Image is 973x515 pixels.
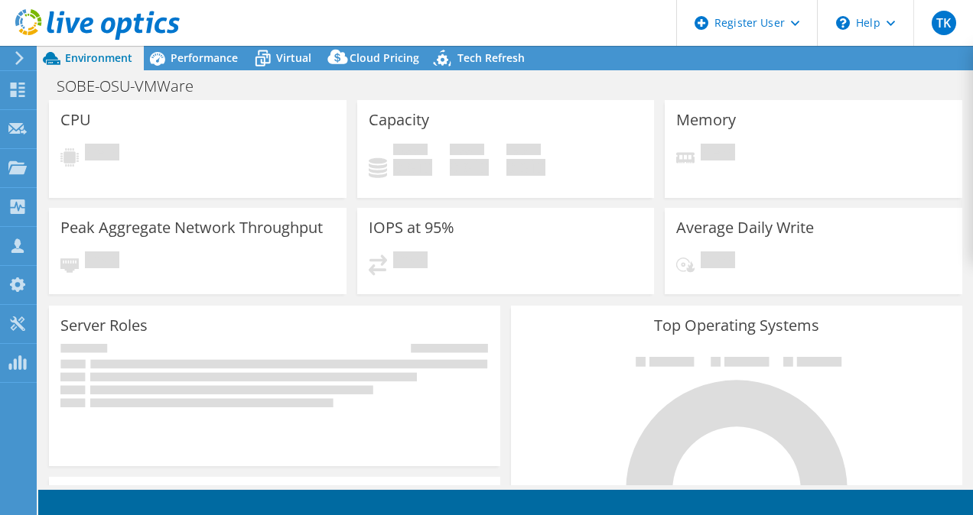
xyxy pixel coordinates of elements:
[85,144,119,164] span: Pending
[60,112,91,128] h3: CPU
[369,112,429,128] h3: Capacity
[701,251,735,272] span: Pending
[450,159,489,176] h4: 0 GiB
[932,11,956,35] span: TK
[506,159,545,176] h4: 0 GiB
[60,317,148,334] h3: Server Roles
[50,78,217,95] h1: SOBE-OSU-VMWare
[393,159,432,176] h4: 0 GiB
[60,219,323,236] h3: Peak Aggregate Network Throughput
[171,50,238,65] span: Performance
[276,50,311,65] span: Virtual
[350,50,419,65] span: Cloud Pricing
[701,144,735,164] span: Pending
[836,16,850,30] svg: \n
[369,219,454,236] h3: IOPS at 95%
[393,144,428,159] span: Used
[676,219,814,236] h3: Average Daily Write
[457,50,525,65] span: Tech Refresh
[676,112,736,128] h3: Memory
[450,144,484,159] span: Free
[65,50,132,65] span: Environment
[85,251,119,272] span: Pending
[506,144,541,159] span: Total
[393,251,428,272] span: Pending
[522,317,951,334] h3: Top Operating Systems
